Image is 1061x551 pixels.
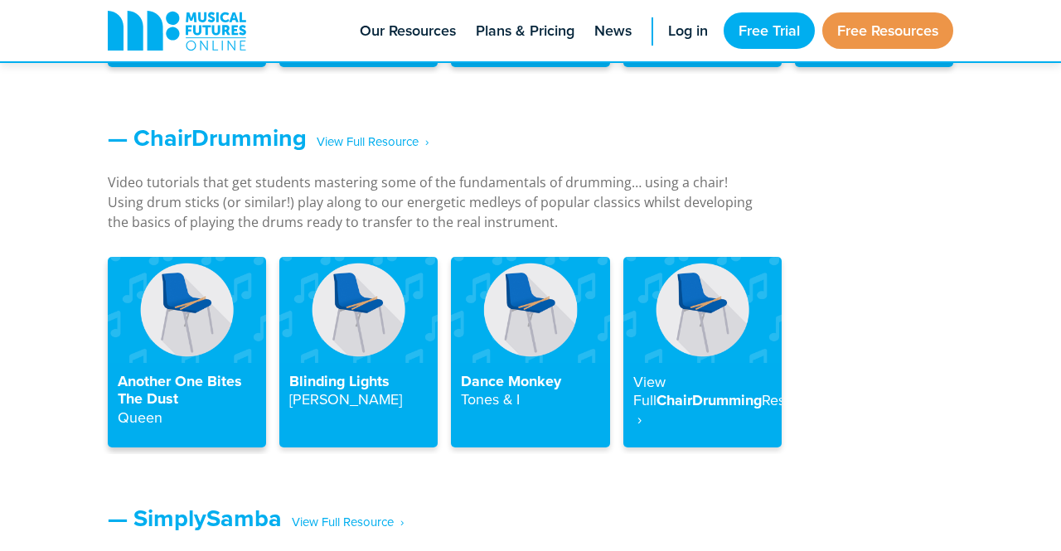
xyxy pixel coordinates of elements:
strong: [PERSON_NAME] [289,389,402,409]
span: Log in [668,20,708,42]
h4: ChairDrumming [633,373,772,429]
a: Dance MonkeyTones & I [451,257,609,447]
span: Our Resources [360,20,456,42]
strong: View Full [633,371,666,411]
strong: Resource ‎ › [633,389,822,429]
a: — SimplySamba‎ ‎ ‎ View Full Resource‎‏‏‎ ‎ › [108,500,404,535]
a: Free Resources [822,12,953,49]
p: Video tutorials that get students mastering some of the fundamentals of drumming… using a chair! ... [108,172,754,232]
h4: Dance Monkey [461,373,599,409]
strong: Queen [118,407,162,428]
a: Blinding Lights[PERSON_NAME] [279,257,438,447]
strong: Tones & I [461,389,520,409]
a: — ChairDrumming‎ ‎ ‎ View Full Resource‎‏‏‎ ‎ › [108,120,429,155]
span: ‎ ‎ ‎ View Full Resource‎‏‏‎ ‎ › [307,128,429,157]
span: News [594,20,632,42]
a: Free Trial [724,12,815,49]
span: Plans & Pricing [476,20,574,42]
a: View FullChairDrummingResource ‎ › [623,257,782,447]
h4: Blinding Lights [289,373,428,409]
h4: Another One Bites The Dust [118,373,256,428]
span: ‎ ‎ ‎ View Full Resource‎‏‏‎ ‎ › [282,508,404,537]
a: Another One Bites The DustQueen [108,257,266,447]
